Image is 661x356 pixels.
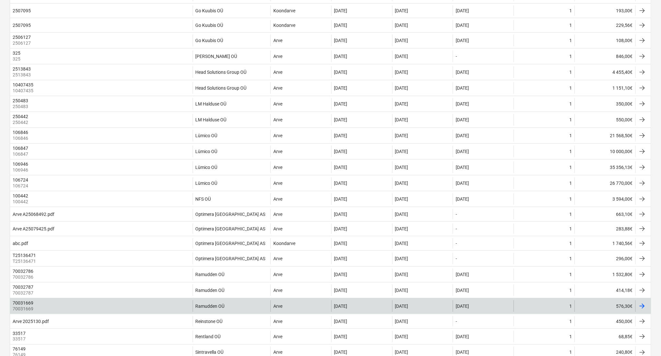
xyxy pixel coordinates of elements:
[13,269,33,274] div: 70032786
[273,8,295,13] div: Koondarve
[395,350,408,355] div: [DATE]
[334,117,348,122] div: [DATE]
[395,149,408,154] div: [DATE]
[456,101,469,106] div: [DATE]
[273,226,282,231] div: Arve
[273,165,282,170] div: Arve
[395,226,408,231] div: [DATE]
[575,35,635,46] div: 108,00€
[196,304,225,309] div: Ramudden OÜ
[575,146,635,157] div: 10 000,00€
[196,212,266,217] div: Optimera [GEOGRAPHIC_DATA] AS
[575,224,635,234] div: 283,88€
[273,272,282,277] div: Arve
[273,70,282,75] div: Arve
[13,119,29,126] p: 250442
[13,347,26,352] div: 76149
[575,177,635,189] div: 26 770,00€
[575,114,635,126] div: 550,00€
[456,196,469,202] div: [DATE]
[334,334,348,339] div: [DATE]
[575,6,635,16] div: 193,00€
[13,183,29,189] p: 106724
[569,241,572,246] div: 1
[334,165,348,170] div: [DATE]
[13,212,54,217] div: Arve A25068492.pdf
[196,117,227,122] div: LM Halduse OÜ
[13,306,35,312] p: 70031669
[569,85,572,91] div: 1
[273,304,282,309] div: Arve
[575,193,635,205] div: 3 594,00€
[334,23,348,28] div: [DATE]
[13,40,32,46] p: 2506127
[13,193,28,198] div: 100442
[456,226,457,231] div: -
[13,50,20,56] div: 325
[13,198,29,205] p: 100442
[334,212,348,217] div: [DATE]
[334,288,348,293] div: [DATE]
[273,196,282,202] div: Arve
[456,117,469,122] div: [DATE]
[456,212,457,217] div: -
[334,241,348,246] div: [DATE]
[13,258,37,264] p: T25136471
[13,241,28,246] div: abc.pdf
[13,8,31,13] div: 2507095
[456,54,457,59] div: -
[456,288,469,293] div: [DATE]
[569,70,572,75] div: 1
[569,133,572,138] div: 1
[395,288,408,293] div: [DATE]
[13,23,31,28] div: 2507095
[456,256,457,261] div: -
[395,212,408,217] div: [DATE]
[13,161,28,167] div: 106946
[13,103,29,110] p: 250483
[334,272,348,277] div: [DATE]
[334,304,348,309] div: [DATE]
[575,50,635,62] div: 846,00€
[569,212,572,217] div: 1
[395,117,408,122] div: [DATE]
[569,288,572,293] div: 1
[575,20,635,30] div: 229,56€
[196,181,218,186] div: Lümico OÜ
[395,70,408,75] div: [DATE]
[196,8,223,13] div: Go Kuubis OÜ
[456,85,469,91] div: [DATE]
[569,149,572,154] div: 1
[196,319,223,324] div: Reinstone OÜ
[196,54,237,59] div: [PERSON_NAME] OÜ
[395,85,408,91] div: [DATE]
[334,226,348,231] div: [DATE]
[569,23,572,28] div: 1
[196,350,224,355] div: Sintravella OÜ
[569,181,572,186] div: 1
[569,304,572,309] div: 1
[575,316,635,327] div: 450,00€
[13,56,22,62] p: 325
[569,319,572,324] div: 1
[334,54,348,59] div: [DATE]
[273,117,282,122] div: Arve
[13,274,35,280] p: 70032786
[13,167,29,173] p: 106946
[575,284,635,296] div: 414,18€
[273,350,282,355] div: Arve
[273,212,282,217] div: Arve
[273,149,282,154] div: Arve
[569,54,572,59] div: 1
[334,181,348,186] div: [DATE]
[456,8,469,13] div: [DATE]
[196,256,266,261] div: Optimera [GEOGRAPHIC_DATA] AS
[395,23,408,28] div: [DATE]
[395,319,408,324] div: [DATE]
[395,54,408,59] div: [DATE]
[273,38,282,43] div: Arve
[575,130,635,141] div: 21 568,50€
[456,70,469,75] div: [DATE]
[196,149,218,154] div: Lümico OÜ
[456,272,469,277] div: [DATE]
